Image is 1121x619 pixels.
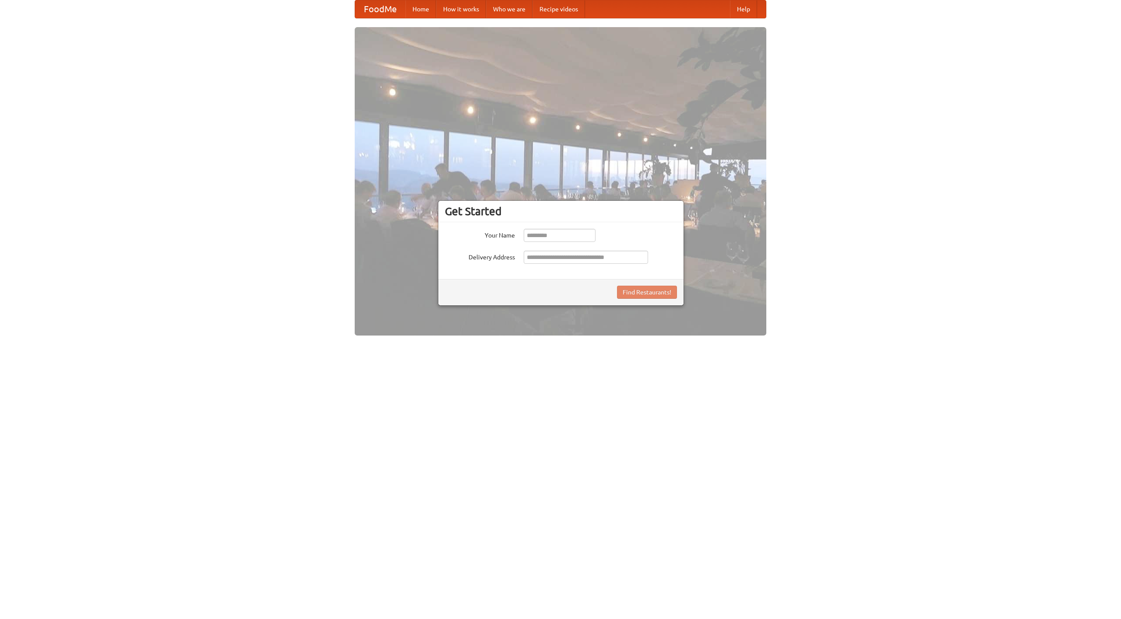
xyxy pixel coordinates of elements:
a: FoodMe [355,0,405,18]
button: Find Restaurants! [617,286,677,299]
a: Recipe videos [532,0,585,18]
label: Your Name [445,229,515,240]
a: How it works [436,0,486,18]
label: Delivery Address [445,251,515,262]
h3: Get Started [445,205,677,218]
a: Who we are [486,0,532,18]
a: Help [730,0,757,18]
a: Home [405,0,436,18]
